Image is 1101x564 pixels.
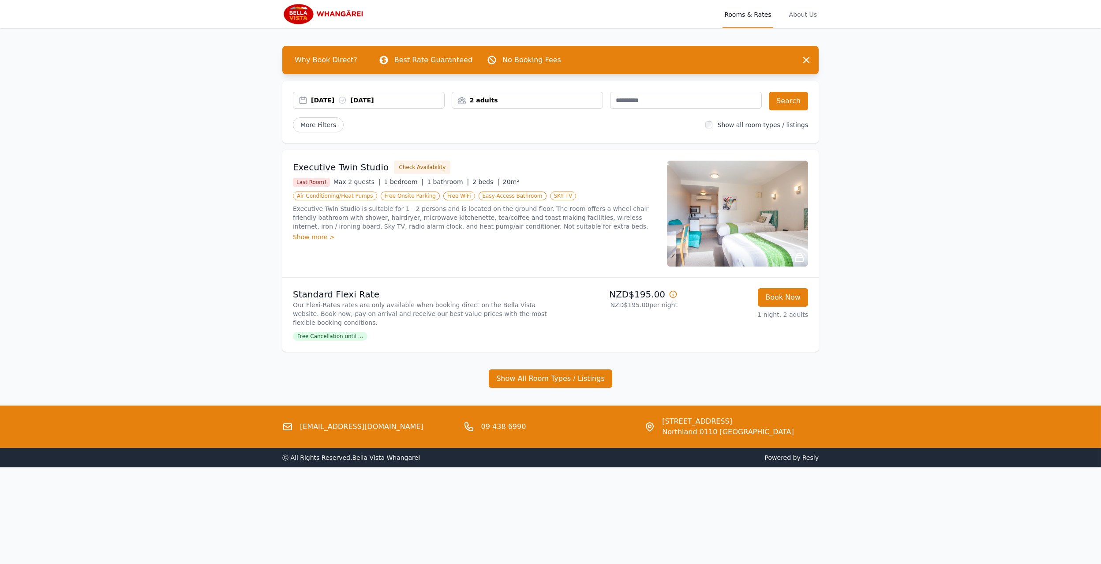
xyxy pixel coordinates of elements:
[554,288,678,301] p: NZD$195.00
[452,96,603,105] div: 2 adults
[472,178,499,185] span: 2 beds |
[554,301,678,309] p: NZD$195.00 per night
[293,192,377,200] span: Air Conditioning/Heat Pumps
[293,288,547,301] p: Standard Flexi Rate
[394,55,472,65] p: Best Rate Guaranteed
[685,310,808,319] p: 1 night, 2 adults
[333,178,381,185] span: Max 2 guests |
[293,233,656,241] div: Show more >
[300,421,423,432] a: [EMAIL_ADDRESS][DOMAIN_NAME]
[394,161,450,174] button: Check Availability
[554,453,819,462] span: Powered by
[288,51,364,69] span: Why Book Direct?
[293,332,367,341] span: Free Cancellation until ...
[293,178,330,187] span: Last Room!
[758,288,808,307] button: Book Now
[381,192,440,200] span: Free Onsite Parking
[481,421,526,432] a: 09 438 6990
[503,178,519,185] span: 20m²
[293,117,344,132] span: More Filters
[282,4,367,25] img: Bella Vista Whangarei
[489,369,612,388] button: Show All Room Types / Listings
[293,301,547,327] p: Our Flexi-Rates rates are only available when booking direct on the Bella Vista website. Book now...
[384,178,424,185] span: 1 bedroom |
[662,427,794,437] span: Northland 0110 [GEOGRAPHIC_DATA]
[293,204,656,231] p: Executive Twin Studio is suitable for 1 - 2 persons and is located on the ground floor. The room ...
[443,192,475,200] span: Free WiFi
[802,454,819,461] a: Resly
[479,192,547,200] span: Easy-Access Bathroom
[282,454,420,461] span: ⓒ All Rights Reserved. Bella Vista Whangarei
[662,416,794,427] span: [STREET_ADDRESS]
[502,55,561,65] p: No Booking Fees
[718,121,808,128] label: Show all room types / listings
[293,161,389,173] h3: Executive Twin Studio
[550,192,577,200] span: SKY TV
[311,96,444,105] div: [DATE] [DATE]
[769,92,808,110] button: Search
[427,178,469,185] span: 1 bathroom |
